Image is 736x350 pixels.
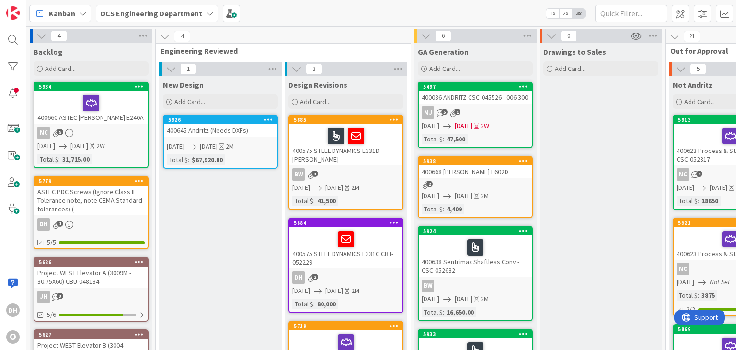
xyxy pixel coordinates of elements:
div: 31,715.00 [60,154,92,164]
div: $67,920.00 [189,154,225,165]
div: 400575 STEEL DYNAMICS E331C CBT-052229 [289,227,402,268]
span: Not Andritz [673,80,713,90]
span: GA Generation [418,47,469,57]
div: BW [419,280,532,292]
div: JH [37,291,50,303]
div: Project WEST Elevator A (3009M - 30.75X60) CBU-048134 [34,267,148,288]
span: 4 [51,30,67,42]
div: Total $ [292,299,313,309]
div: DH [37,218,50,231]
span: 5 [57,129,63,135]
div: 5938400668 [PERSON_NAME] E602D [419,157,532,178]
div: DH [292,271,305,284]
span: Support [20,1,44,13]
span: 3 [57,293,63,299]
div: 5627 [34,330,148,339]
div: 5884400575 STEEL DYNAMICS E331C CBT-052229 [289,219,402,268]
div: 5719 [294,323,402,329]
div: 400660 ASTEC [PERSON_NAME] E240A [34,91,148,124]
span: [DATE] [422,191,439,201]
div: 47,500 [444,134,468,144]
span: 5/5 [47,237,56,247]
span: 4 [174,31,190,42]
div: 5934 [34,82,148,91]
div: 2M [226,141,234,152]
div: DH [6,303,20,317]
b: OCS Engineering Department [100,9,202,18]
div: NC [677,263,689,275]
span: [DATE] [70,141,88,151]
span: [DATE] [167,141,184,152]
div: 5924400638 Sentrimax Shaftless Conv - CSC-052632 [419,227,532,277]
span: [DATE] [455,191,472,201]
div: 2W [96,141,105,151]
span: : [313,299,315,309]
span: Add Card... [684,97,715,106]
span: 6 [435,30,451,42]
div: 16,650.00 [444,307,476,317]
span: Add Card... [174,97,205,106]
div: 5497 [423,83,532,90]
span: Engineering Reviewed [161,46,399,56]
div: 5497 [419,82,532,91]
div: 5934400660 ASTEC [PERSON_NAME] E240A [34,82,148,124]
div: Total $ [677,196,698,206]
div: 5938 [423,158,532,164]
div: 400638 Sentrimax Shaftless Conv - CSC-052632 [419,235,532,277]
div: 41,500 [315,196,338,206]
div: 5933 [423,331,532,338]
span: 3 [306,63,322,75]
div: 5626 [34,258,148,267]
span: [DATE] [200,141,218,152]
div: 5938 [419,157,532,165]
div: 18650 [699,196,721,206]
div: 400645 Andritz (Needs DXFs) [164,124,277,137]
div: 5885 [294,117,402,123]
div: JH [34,291,148,303]
span: : [698,290,699,301]
span: Add Card... [45,64,76,73]
span: [DATE] [455,294,472,304]
div: 400036 ANDRITZ CSC-045526 - 006.300 [419,91,532,104]
div: 4,409 [444,204,464,214]
div: Total $ [167,154,188,165]
div: Total $ [422,204,443,214]
div: 2W [481,121,489,131]
span: 0 [561,30,577,42]
span: 5 [690,63,706,75]
div: 5626Project WEST Elevator A (3009M - 30.75X60) CBU-048134 [34,258,148,288]
span: 1 [696,171,702,177]
div: NC [677,168,689,181]
span: [DATE] [292,286,310,296]
input: Quick Filter... [595,5,667,22]
div: DH [34,218,148,231]
div: Total $ [37,154,58,164]
span: [DATE] [292,183,310,193]
div: MJ [422,106,434,119]
div: DH [289,271,402,284]
div: 2M [481,294,489,304]
div: ASTEC PDC Screws (Ignore Class II Tolerance note, note CEMA Standard tolerances) ( [34,186,148,215]
div: NC [34,127,148,139]
div: O [6,330,20,344]
span: New Design [163,80,204,90]
span: 21 [684,31,700,42]
span: 1 [180,63,196,75]
img: Visit kanbanzone.com [6,6,20,20]
span: Add Card... [555,64,586,73]
span: : [443,204,444,214]
span: : [313,196,315,206]
span: [DATE] [325,286,343,296]
div: 2M [351,286,359,296]
div: 400668 [PERSON_NAME] E602D [419,165,532,178]
span: Backlog [34,47,63,57]
div: 5779ASTEC PDC Screws (Ignore Class II Tolerance note, note CEMA Standard tolerances) ( [34,177,148,215]
div: 5885400575 STEEL DYNAMICS E331D [PERSON_NAME] [289,116,402,165]
i: Not Set [710,278,730,286]
div: 5926 [168,117,277,123]
div: Total $ [292,196,313,206]
div: BW [422,280,434,292]
span: [DATE] [710,183,727,193]
span: [DATE] [677,277,694,287]
div: 5627 [39,331,148,338]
